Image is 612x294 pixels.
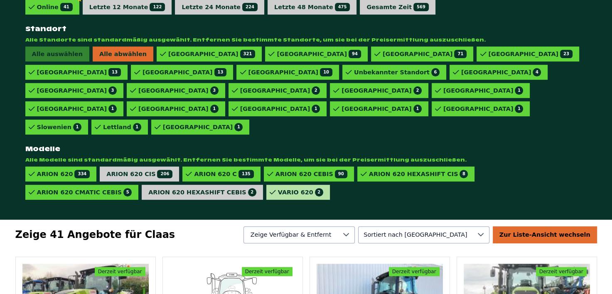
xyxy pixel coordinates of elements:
[182,3,258,11] div: Letzte 24 Monate
[25,37,587,43] span: Alle Standorte sind standardmäßig ausgewählt. Entfernen Sie bestimmte Standorte, um sie bei der P...
[133,123,141,131] span: 1
[560,50,573,58] span: 23
[240,86,320,95] div: [GEOGRAPHIC_DATA]
[413,105,422,113] span: 1
[443,86,524,95] div: [GEOGRAPHIC_DATA]
[431,68,440,76] span: 6
[515,105,523,113] span: 1
[242,267,292,276] span: Derzeit verfügbar
[354,68,440,76] div: Unbekannter Standort
[533,68,541,76] span: 4
[359,227,472,243] span: Verfügbarkeit
[25,145,587,153] strong: Modelle
[150,3,165,11] span: 122
[488,50,572,58] div: [GEOGRAPHIC_DATA]
[210,86,219,95] span: 3
[143,68,226,76] div: [GEOGRAPHIC_DATA]
[493,226,597,243] div: Zur Liste-Ansicht wechseln
[234,123,243,131] span: 1
[312,86,320,95] span: 2
[37,123,81,131] div: Slowenien
[37,170,90,178] div: ARION 620
[37,68,121,76] div: [GEOGRAPHIC_DATA]
[515,86,523,95] span: 1
[73,123,81,131] span: 1
[25,47,89,61] span: Alle auswählen
[248,188,256,196] span: 2
[460,170,468,178] span: 8
[349,50,361,58] span: 94
[25,157,587,163] span: Alle Modelle sind standardmäßig ausgewählt. Entfernen Sie bestimmte Modelle, um sie bei der Preis...
[74,170,90,178] span: 334
[25,24,587,33] strong: Standort
[315,188,323,196] span: 2
[163,123,243,131] div: [GEOGRAPHIC_DATA]
[214,68,227,76] span: 13
[454,50,467,58] span: 71
[240,105,320,113] div: [GEOGRAPHIC_DATA]
[335,3,350,11] span: 475
[157,170,172,178] span: 206
[275,170,347,178] div: ARION 620 CEBIS
[369,170,468,178] div: ARION 620 HEXASHIFT CIS
[37,86,117,95] div: [GEOGRAPHIC_DATA]
[335,170,347,178] span: 90
[413,86,422,95] span: 2
[194,170,253,178] div: ARION 620 C
[238,170,254,178] span: 135
[210,105,219,113] span: 1
[278,188,323,196] div: VARIO 620
[95,267,145,276] span: Derzeit verfügbar
[242,3,258,11] span: 224
[277,50,361,58] div: [GEOGRAPHIC_DATA]
[342,86,422,95] div: [GEOGRAPHIC_DATA]
[536,267,587,276] span: Derzeit verfügbar
[274,3,350,11] div: Letzte 48 Monate
[413,3,429,11] span: 569
[138,105,219,113] div: [GEOGRAPHIC_DATA]
[138,86,219,95] div: [GEOGRAPHIC_DATA]
[60,3,73,11] span: 41
[106,170,172,178] div: ARION 620 CIS
[364,231,467,238] span: Sortiert nach [GEOGRAPHIC_DATA]
[15,229,175,240] span: Zeige 41 Angebote für Claas
[251,232,332,238] span: Zeige Verfügbar & Entfernt
[461,68,541,76] div: [GEOGRAPHIC_DATA]
[108,105,117,113] span: 1
[123,188,132,196] span: 5
[37,3,73,11] div: Online
[320,68,332,76] span: 10
[248,68,332,76] div: [GEOGRAPHIC_DATA]
[168,50,255,58] div: [GEOGRAPHIC_DATA]
[342,105,422,113] div: [GEOGRAPHIC_DATA]
[103,123,141,131] div: Lettland
[89,3,165,11] div: Letzte 12 Monate
[312,105,320,113] span: 1
[108,68,121,76] span: 13
[383,50,467,58] div: [GEOGRAPHIC_DATA]
[37,188,132,196] div: ARION 620 CMATIC CEBIS
[389,267,440,276] span: Derzeit verfügbar
[37,105,117,113] div: [GEOGRAPHIC_DATA]
[240,50,256,58] span: 321
[93,47,153,61] span: Alle abwählen
[443,105,524,113] div: [GEOGRAPHIC_DATA]
[148,188,256,196] div: ARION 620 HEXASHIFT CEBIS
[366,3,428,11] div: Gesamte Zeit
[108,86,117,95] span: 3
